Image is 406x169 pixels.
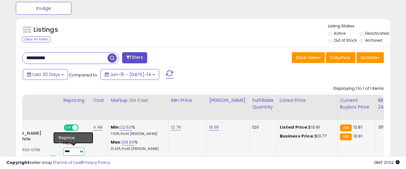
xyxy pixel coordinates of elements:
div: Amazon AI [63,134,85,140]
div: Fulfillable Quantity [252,97,274,110]
span: 13.91 [353,133,362,139]
span: OFF [78,125,88,130]
div: Current Buybox Price [340,97,373,110]
div: Listed Price [280,97,335,104]
a: 22.63 [120,124,132,130]
div: Displaying 1 to 1 of 1 items [333,86,384,92]
button: Save View [292,52,325,63]
a: 4.48 [93,124,102,130]
div: 35% [378,124,399,130]
div: Clear All Filters [22,36,50,42]
div: % [111,124,163,136]
label: Out of Stock [334,38,357,43]
div: I have already escalated this to my manager, [PERSON_NAME], to ensure we get this sorted for you.... [10,35,99,73]
div: Min Price [171,97,204,104]
span: 2025-08-15 21:02 GMT [374,159,400,165]
img: Profile image for Support [18,4,28,14]
th: The percentage added to the cost of goods (COGS) that forms the calculator for Min & Max prices. [108,95,168,120]
p: 31.42% Profit [PERSON_NAME] [111,147,163,151]
label: Deactivated [365,31,389,36]
div: Preset: [63,141,85,156]
div: Thank you for reaching out and for your transparency!I have already escalated this to my manager,... [5,6,104,92]
b: Listed Price: [280,124,309,130]
button: Upload attachment [30,140,35,145]
div: Cost [93,97,105,104]
div: Close [111,3,123,14]
span: Last 30 Days [32,71,60,78]
button: Actions [357,52,384,63]
div: 120 [252,124,272,130]
div: $13.77 [280,133,332,139]
span: Jun-15 - [DATE]-14 [110,71,151,78]
span: Columns [330,54,350,61]
small: FBA [340,124,352,131]
p: Listing States: [328,23,390,29]
div: % [111,139,163,151]
label: Active [334,31,345,36]
h5: Listings [34,25,58,34]
b: Max: [111,139,122,145]
div: $13.91 [280,124,332,130]
button: Last 30 Days [23,69,68,80]
div: Repricing [63,97,88,104]
div: We appreciate your patience while we sort this out. [10,76,99,88]
span: Compared to: [69,72,98,78]
a: 12.79 [171,124,181,130]
textarea: Message… [5,127,121,138]
button: Jun-15 - [DATE]-14 [101,69,159,80]
div: seller snap | | [6,160,110,166]
button: Send a message… [109,138,119,148]
div: [PERSON_NAME] [209,97,247,104]
span: ON [64,125,72,130]
button: go back [4,3,16,15]
b: Min: [111,124,120,130]
small: FBA [340,133,352,140]
span: 12.81 [353,124,362,130]
button: Filters [122,52,147,63]
button: Gif picker [20,140,25,145]
p: 7.93% Profit [PERSON_NAME] [111,132,163,136]
a: 19.95 [209,124,219,130]
a: Privacy Policy [82,159,110,165]
div: Markup on Cost [111,97,166,104]
button: InvAge [16,2,71,15]
button: Columns [326,52,356,63]
label: Archived [365,38,382,43]
div: Hi [DATE], [10,101,99,107]
button: Emoji picker [10,141,15,146]
b: Business Price: [280,133,315,139]
a: 139.90 [122,139,134,145]
h1: Support [31,6,51,11]
strong: Copyright [6,159,29,165]
div: Gab says… [5,6,122,97]
a: Terms of Use [54,159,81,165]
button: Home [99,3,111,15]
div: BB Share 24h. [378,97,401,110]
div: Thank you for reaching out and for your transparency! [10,19,99,32]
